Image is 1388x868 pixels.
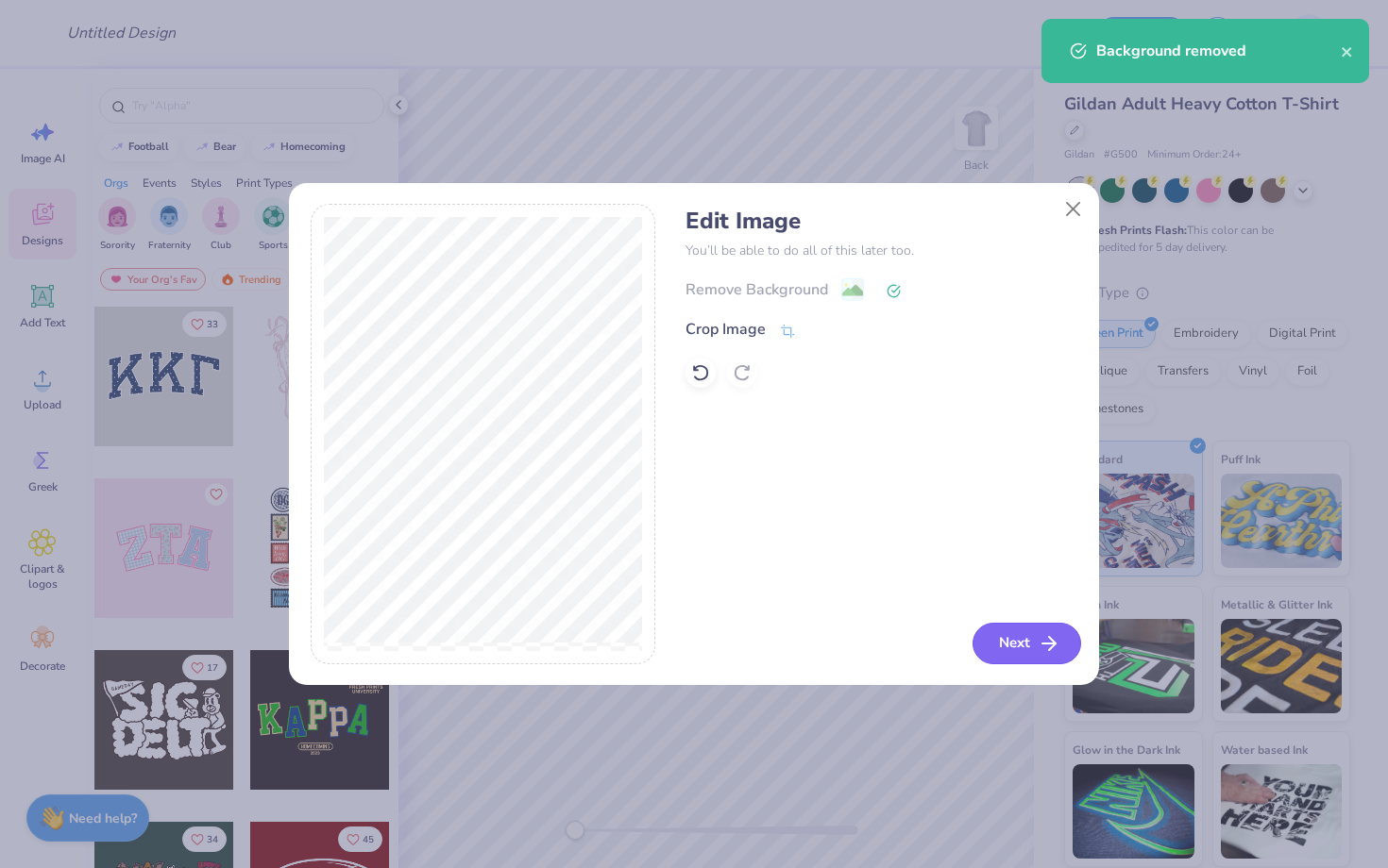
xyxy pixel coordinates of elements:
[973,623,1081,664] button: Next
[686,318,766,341] div: Crop Image
[1341,40,1354,62] button: close
[686,241,1077,260] p: You’ll be able to do all of this later too.
[1056,191,1092,226] button: Close
[1096,40,1341,62] div: Background removed
[686,208,1077,235] h4: Edit Image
